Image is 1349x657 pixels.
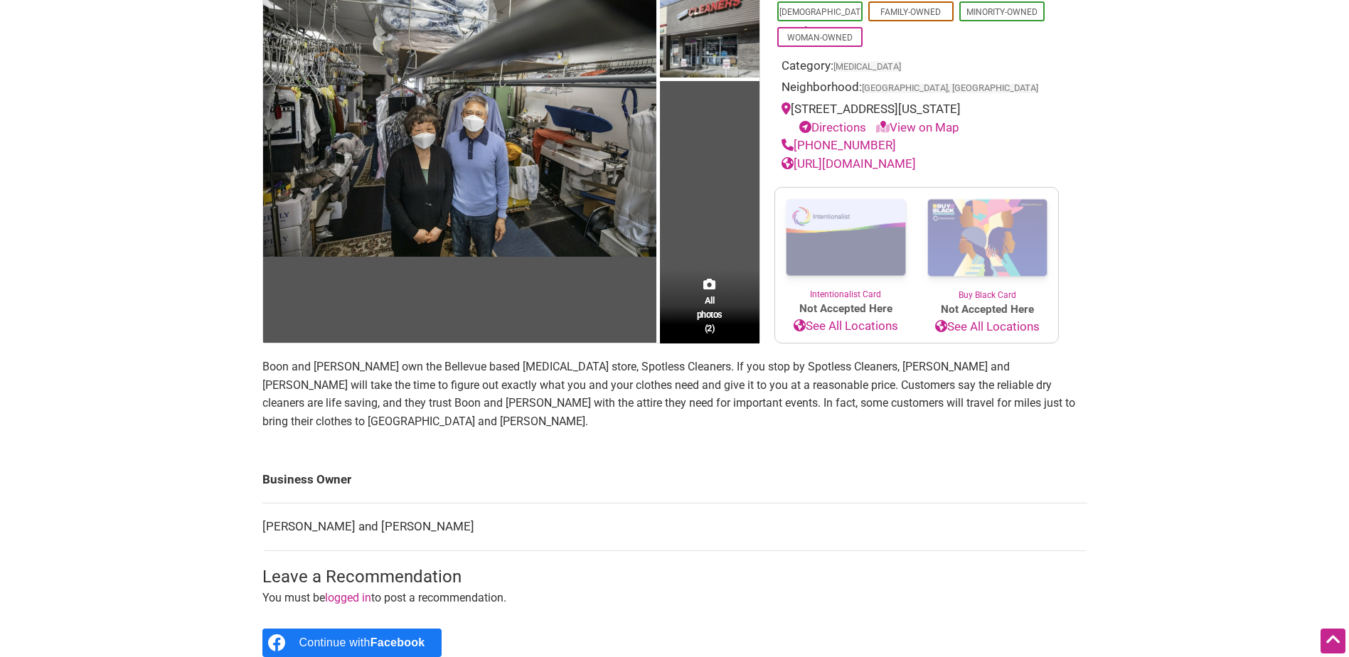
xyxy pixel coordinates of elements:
a: [DEMOGRAPHIC_DATA]-Owned [779,7,860,36]
a: View on Map [876,120,959,134]
a: [URL][DOMAIN_NAME] [782,156,916,171]
div: Continue with [299,629,425,657]
div: [STREET_ADDRESS][US_STATE] [782,100,1052,137]
a: See All Locations [775,317,917,336]
td: Business Owner [262,456,1087,503]
span: Not Accepted Here [775,301,917,317]
a: Family-Owned [880,7,941,17]
a: See All Locations [917,318,1058,336]
a: [PHONE_NUMBER] [782,138,896,152]
span: [GEOGRAPHIC_DATA], [GEOGRAPHIC_DATA] [862,84,1038,93]
img: Buy Black Card [917,188,1058,289]
h3: Leave a Recommendation [262,565,1087,589]
p: You must be to post a recommendation. [262,589,1087,607]
a: Continue with <b>Facebook</b> [262,629,442,657]
div: Scroll Back to Top [1321,629,1345,653]
td: [PERSON_NAME] and [PERSON_NAME] [262,503,1087,551]
a: Minority-Owned [966,7,1038,17]
span: Not Accepted Here [917,301,1058,318]
a: Directions [799,120,866,134]
a: logged in [325,591,371,604]
span: All photos (2) [697,294,723,334]
b: Facebook [370,636,425,648]
a: Intentionalist Card [775,188,917,301]
img: Intentionalist Card [775,188,917,288]
a: [MEDICAL_DATA] [833,61,901,72]
a: Woman-Owned [787,33,853,43]
div: Neighborhood: [782,78,1052,100]
a: Buy Black Card [917,188,1058,301]
p: Boon and [PERSON_NAME] own the Bellevue based [MEDICAL_DATA] store, Spotless Cleaners. If you sto... [262,358,1087,430]
div: Category: [782,57,1052,79]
